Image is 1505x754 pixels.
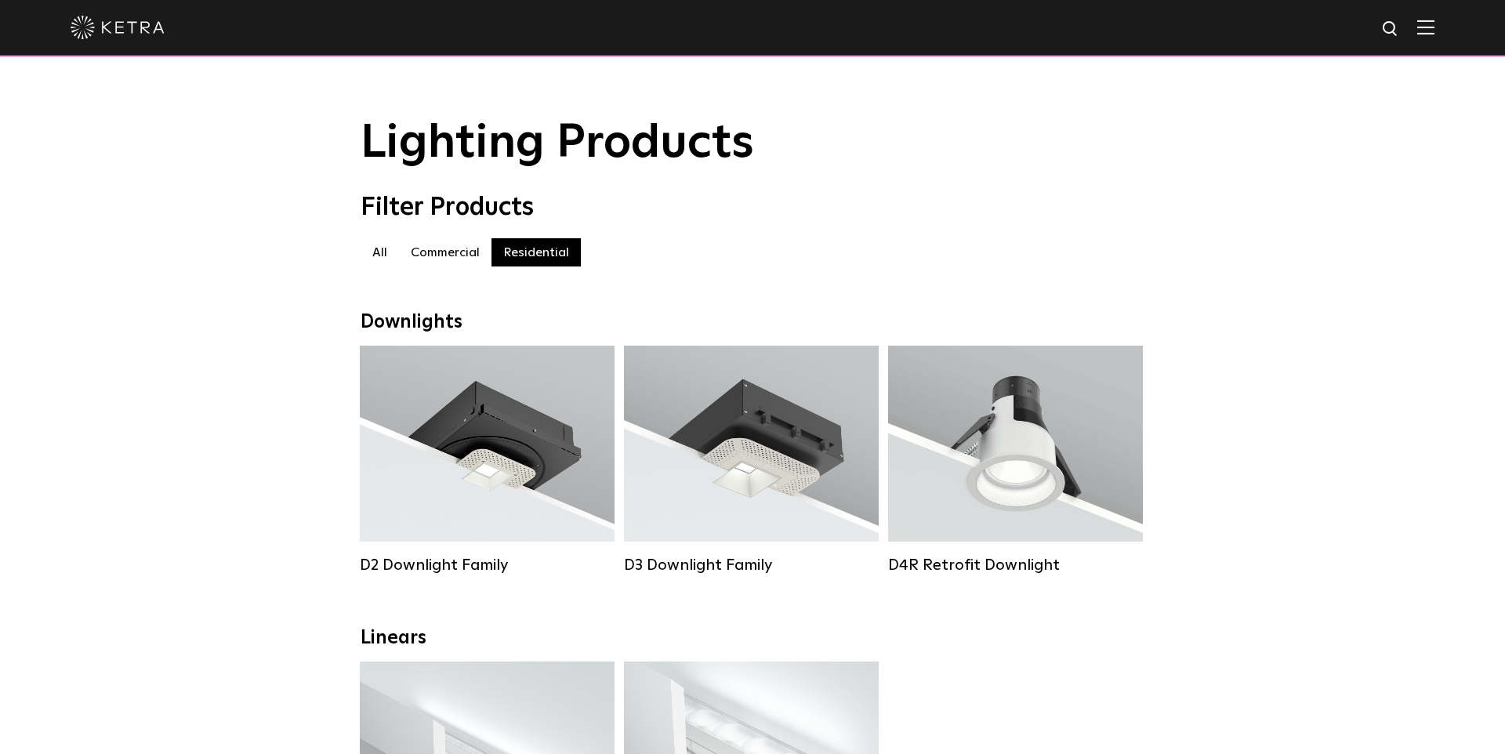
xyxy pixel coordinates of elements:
div: D2 Downlight Family [360,556,615,575]
a: D2 Downlight Family Lumen Output:1200Colors:White / Black / Gloss Black / Silver / Bronze / Silve... [360,346,615,575]
div: D3 Downlight Family [624,556,879,575]
img: Hamburger%20Nav.svg [1417,20,1434,34]
div: D4R Retrofit Downlight [888,556,1143,575]
img: ketra-logo-2019-white [71,16,165,39]
a: D4R Retrofit Downlight Lumen Output:800Colors:White / BlackBeam Angles:15° / 25° / 40° / 60°Watta... [888,346,1143,575]
div: Filter Products [361,193,1144,223]
span: Lighting Products [361,120,754,167]
div: Linears [361,627,1144,650]
a: D3 Downlight Family Lumen Output:700 / 900 / 1100Colors:White / Black / Silver / Bronze / Paintab... [624,346,879,575]
label: Residential [491,238,581,266]
div: Downlights [361,311,1144,334]
label: Commercial [399,238,491,266]
img: search icon [1381,20,1401,39]
label: All [361,238,399,266]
